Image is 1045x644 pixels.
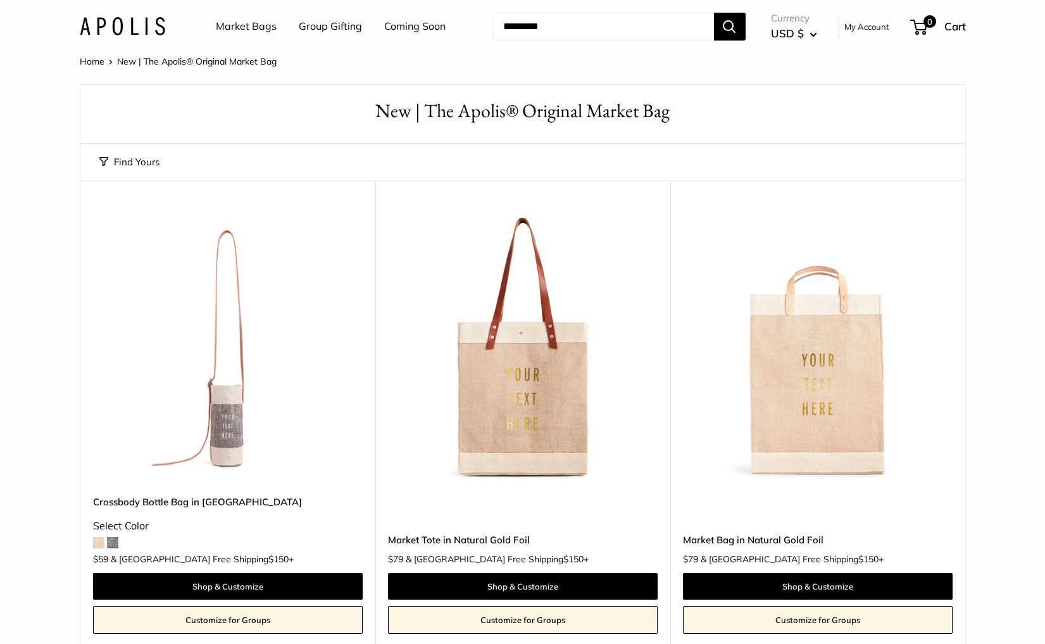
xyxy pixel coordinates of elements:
a: Shop & Customize [683,573,953,600]
a: Customize for Groups [683,606,953,634]
button: Search [714,13,746,41]
a: Customize for Groups [93,606,363,634]
a: My Account [844,19,889,34]
a: description_Our first Crossbody Bottle Bagdescription_Even available for group gifting and events [93,212,363,482]
span: $150 [563,553,584,565]
span: & [GEOGRAPHIC_DATA] Free Shipping + [111,555,294,564]
img: description_Our first Gold Foil Market Bag [388,212,658,482]
img: description_Our first Gold Foil Market Bag [683,212,953,482]
span: $59 [93,553,108,565]
a: Group Gifting [299,17,362,36]
a: Coming Soon [384,17,446,36]
a: Market Bags [216,17,277,36]
span: Cart [944,20,966,33]
img: description_Our first Crossbody Bottle Bag [93,212,363,482]
a: 0 Cart [911,16,966,37]
div: Select Color [93,517,363,536]
a: Customize for Groups [388,606,658,634]
span: $79 [388,553,403,565]
span: Currency [771,9,817,27]
span: $150 [268,553,289,565]
h1: New | The Apolis® Original Market Bag [99,98,946,125]
span: $79 [683,553,698,565]
a: description_Our first Gold Foil Market BagMarket Tote in Natural Gold Foil [388,212,658,482]
a: description_Our first Gold Foil Market Bagdescription_Sometimes the details speak for themselves [683,212,953,482]
a: Crossbody Bottle Bag in [GEOGRAPHIC_DATA] [93,495,363,509]
nav: Breadcrumb [80,53,277,70]
span: 0 [923,15,935,28]
span: & [GEOGRAPHIC_DATA] Free Shipping + [406,555,589,564]
img: Apolis [80,17,165,35]
a: Home [80,56,104,67]
span: New | The Apolis® Original Market Bag [117,56,277,67]
span: $150 [858,553,879,565]
a: Shop & Customize [93,573,363,600]
button: USD $ [771,23,817,44]
span: & [GEOGRAPHIC_DATA] Free Shipping + [701,555,884,564]
a: Market Bag in Natural Gold Foil [683,533,953,547]
span: USD $ [771,27,804,40]
a: Shop & Customize [388,573,658,600]
button: Find Yours [99,153,160,171]
a: Market Tote in Natural Gold Foil [388,533,658,547]
input: Search... [493,13,714,41]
